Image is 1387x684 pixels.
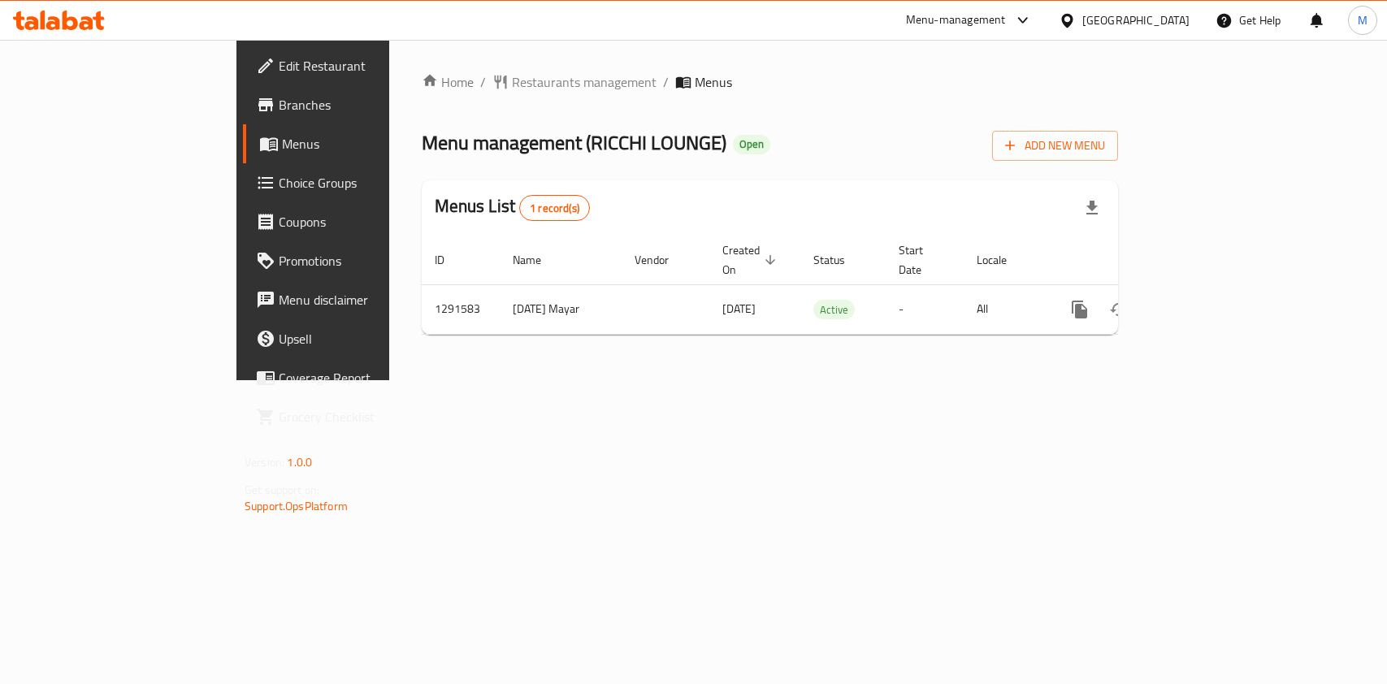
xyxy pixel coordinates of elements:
[899,240,944,279] span: Start Date
[243,163,468,202] a: Choice Groups
[245,479,319,500] span: Get support on:
[480,72,486,92] li: /
[512,72,657,92] span: Restaurants management
[1005,136,1105,156] span: Add New Menu
[243,319,468,358] a: Upsell
[813,300,855,319] div: Active
[243,85,468,124] a: Branches
[243,124,468,163] a: Menus
[886,284,964,334] td: -
[279,290,455,310] span: Menu disclaimer
[519,195,590,221] div: Total records count
[1082,11,1190,29] div: [GEOGRAPHIC_DATA]
[992,131,1118,161] button: Add New Menu
[964,284,1047,334] td: All
[243,46,468,85] a: Edit Restaurant
[492,72,657,92] a: Restaurants management
[520,201,589,216] span: 1 record(s)
[1060,290,1099,329] button: more
[1073,188,1112,227] div: Export file
[422,72,1118,92] nav: breadcrumb
[243,202,468,241] a: Coupons
[422,236,1229,335] table: enhanced table
[279,407,455,426] span: Grocery Checklist
[243,280,468,319] a: Menu disclaimer
[245,452,284,473] span: Version:
[722,240,781,279] span: Created On
[279,251,455,271] span: Promotions
[435,194,590,221] h2: Menus List
[279,95,455,115] span: Branches
[733,135,770,154] div: Open
[513,250,562,270] span: Name
[435,250,466,270] span: ID
[663,72,669,92] li: /
[977,250,1028,270] span: Locale
[245,496,348,517] a: Support.OpsPlatform
[282,134,455,154] span: Menus
[1358,11,1367,29] span: M
[635,250,690,270] span: Vendor
[500,284,622,334] td: [DATE] Mayar
[287,452,312,473] span: 1.0.0
[243,397,468,436] a: Grocery Checklist
[422,124,726,161] span: Menu management ( RICCHI LOUNGE )
[279,212,455,232] span: Coupons
[279,368,455,387] span: Coverage Report
[813,301,855,319] span: Active
[243,358,468,397] a: Coverage Report
[1047,236,1229,285] th: Actions
[733,137,770,151] span: Open
[243,241,468,280] a: Promotions
[279,56,455,76] span: Edit Restaurant
[695,72,732,92] span: Menus
[279,329,455,348] span: Upsell
[722,298,756,319] span: [DATE]
[906,11,1006,30] div: Menu-management
[813,250,866,270] span: Status
[279,173,455,193] span: Choice Groups
[1099,290,1138,329] button: Change Status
